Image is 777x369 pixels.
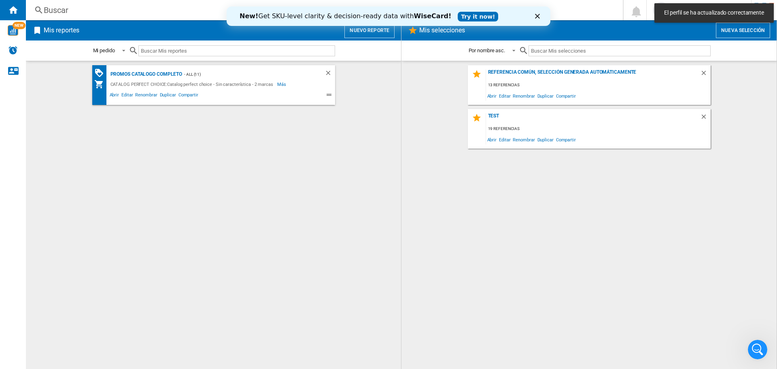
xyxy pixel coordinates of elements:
div: test [486,113,700,124]
div: 19 referencias [486,124,711,134]
span: Compartir [555,90,577,101]
h2: Mis reportes [42,23,81,38]
img: wise-card.svg [8,25,18,36]
span: Renombrar [512,90,536,101]
span: Duplicar [536,90,555,101]
span: Duplicar [159,91,177,101]
input: Buscar Mis selecciones [529,45,710,56]
div: CATALOG PERFECT CHOICE:Catalog perfect choice - Sin característica - 2 marcas [108,79,277,89]
img: alerts-logo.svg [8,45,18,55]
iframe: Intercom live chat [748,340,767,359]
iframe: Intercom live chat banner [227,6,550,26]
div: Promos catalogo completo [108,69,183,79]
span: Editar [498,90,512,101]
span: Editar [120,91,134,101]
span: Renombrar [512,134,536,145]
span: Más [277,79,287,89]
button: Nueva selección [716,23,770,38]
span: Compartir [555,134,577,145]
div: 13 referencias [486,80,711,90]
div: Borrar [700,69,711,80]
span: Abrir [486,134,498,145]
div: Borrar [700,113,711,124]
div: Mi colección [94,79,108,89]
span: Abrir [108,91,121,101]
div: - ALL (11) [182,69,308,79]
button: Nuevo reporte [344,23,395,38]
div: Borrar [325,69,335,79]
span: NEW [13,22,25,29]
div: Mi pedido [93,47,115,53]
div: Matriz de PROMOCIONES [94,68,108,78]
span: Duplicar [536,134,555,145]
div: Referencia común, selección generada automáticamente [486,69,700,80]
div: Close [308,7,316,12]
span: Abrir [486,90,498,101]
div: Por nombre asc. [469,47,505,53]
div: Buscar [44,4,602,16]
h2: Mis selecciones [418,23,467,38]
input: Buscar Mis reportes [138,45,335,56]
span: Renombrar [134,91,158,101]
span: Compartir [177,91,200,101]
span: Editar [498,134,512,145]
span: El perfil se ha actualizado correctamente [662,9,766,17]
